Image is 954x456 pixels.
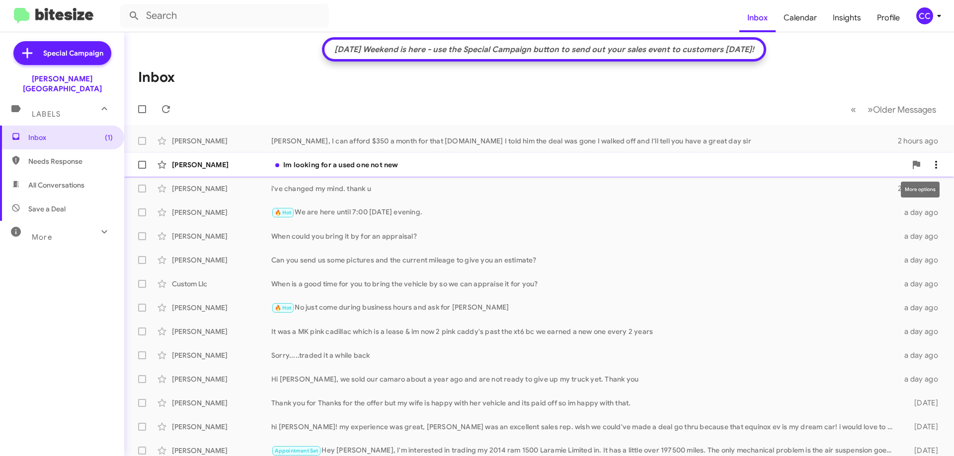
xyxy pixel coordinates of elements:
div: No just come during business hours and ask for [PERSON_NAME] [271,302,898,314]
button: CC [908,7,943,24]
div: a day ago [898,279,946,289]
a: Inbox [739,3,776,32]
div: [PERSON_NAME], I can afford $350 a month for that [DOMAIN_NAME] I told him the deal was gone I wa... [271,136,898,146]
div: Custom Llc [172,279,271,289]
span: Save a Deal [28,204,66,214]
div: We are here until 7:00 [DATE] evening. [271,207,898,218]
div: [PERSON_NAME] [172,446,271,456]
div: 2 hours ago [898,136,946,146]
button: Next [862,99,942,120]
div: Sorry.....traded it a while back [271,350,898,360]
div: CC [916,7,933,24]
span: More [32,233,52,242]
span: Appointment Set [275,448,318,454]
h1: Inbox [138,69,175,85]
div: [PERSON_NAME] [172,255,271,265]
span: Inbox [28,132,113,142]
button: Previous [845,99,862,120]
div: When is a good time for you to bring the vehicle by so we can appraise it for you? [271,279,898,289]
a: Insights [825,3,869,32]
div: [DATE] [898,446,946,456]
span: Older Messages [873,104,936,115]
div: Can you send us some pictures and the current mileage to give you an estimate? [271,255,898,265]
div: [PERSON_NAME] [172,398,271,408]
span: Labels [32,110,61,119]
span: « [851,103,856,116]
div: It was a MK pink cadillac which is a lease & im now 2 pink caddy's past the xt6 bc we earned a ne... [271,326,898,336]
span: (1) [105,132,113,142]
span: » [868,103,873,116]
span: All Conversations [28,180,84,190]
div: [PERSON_NAME] [172,422,271,432]
span: 🔥 Hot [275,209,292,216]
div: When could you bring it by for an appraisal? [271,231,898,241]
div: a day ago [898,231,946,241]
div: a day ago [898,350,946,360]
nav: Page navigation example [845,99,942,120]
span: 🔥 Hot [275,305,292,311]
div: a day ago [898,303,946,313]
div: a day ago [898,374,946,384]
span: Needs Response [28,156,113,166]
input: Search [120,4,329,28]
div: [DATE] [898,398,946,408]
div: i've changed my mind. thank u [271,184,898,194]
div: Hi [PERSON_NAME], we sold our camaro about a year ago and are not ready to give up my truck yet. ... [271,374,898,384]
div: a day ago [898,207,946,217]
div: [DATE] [898,422,946,432]
div: [PERSON_NAME] [172,136,271,146]
span: Special Campaign [43,48,103,58]
div: Thank you for Thanks for the offer but my wife is happy with her vehicle and its paid off so im h... [271,398,898,408]
div: [DATE] Weekend is here - use the Special Campaign button to send out your sales event to customer... [329,45,759,55]
a: Calendar [776,3,825,32]
div: [PERSON_NAME] [172,303,271,313]
div: More options [901,182,940,197]
div: a day ago [898,326,946,336]
div: [PERSON_NAME] [172,160,271,170]
div: Im looking for a used one not new [271,160,906,170]
div: [PERSON_NAME] [172,184,271,194]
div: [PERSON_NAME] [172,231,271,241]
a: Profile [869,3,908,32]
div: [PERSON_NAME] [172,374,271,384]
a: Special Campaign [13,41,111,65]
div: [PERSON_NAME] [172,326,271,336]
div: hi [PERSON_NAME]! my experience was great, [PERSON_NAME] was an excellent sales rep. wish we coul... [271,422,898,432]
div: [PERSON_NAME] [172,350,271,360]
div: a day ago [898,255,946,265]
div: [PERSON_NAME] [172,207,271,217]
